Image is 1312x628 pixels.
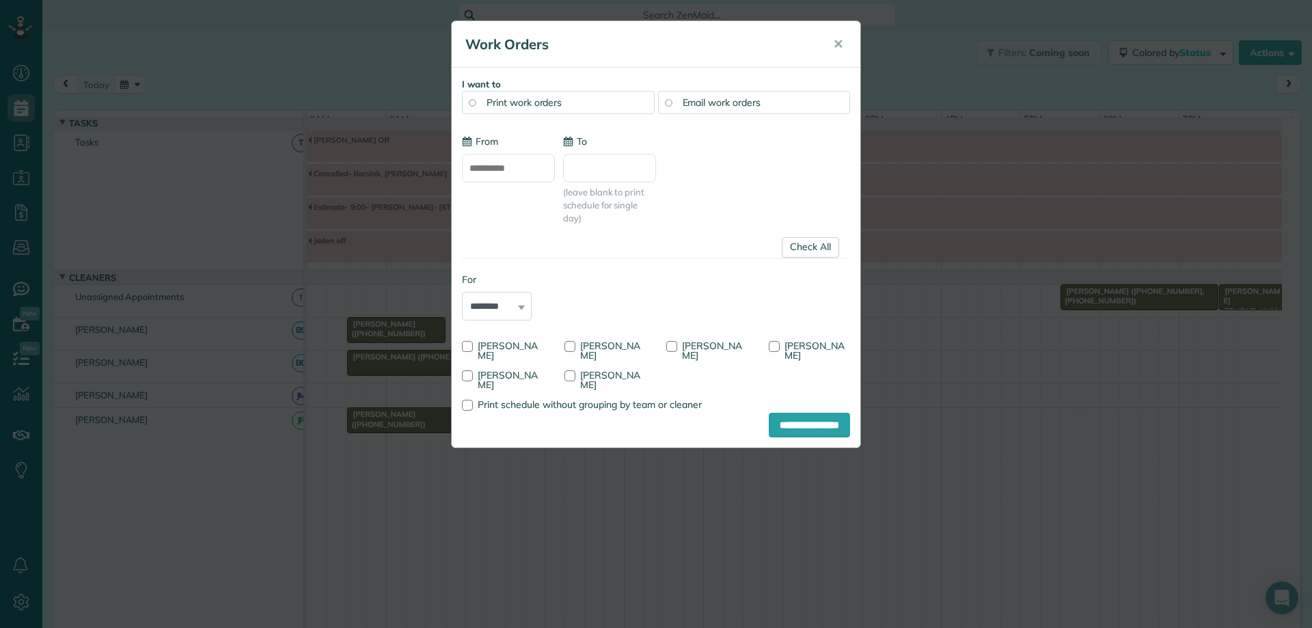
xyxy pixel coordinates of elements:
[580,369,640,391] span: [PERSON_NAME]
[580,340,640,361] span: [PERSON_NAME]
[462,79,501,90] strong: I want to
[465,35,814,54] h5: Work Orders
[487,96,562,109] span: Print work orders
[478,340,538,361] span: [PERSON_NAME]
[782,237,839,258] a: Check All
[563,186,656,225] span: (leave blank to print schedule for single day)
[665,99,672,106] input: Email work orders
[682,340,742,361] span: [PERSON_NAME]
[462,135,498,148] label: From
[462,273,532,286] label: For
[683,96,761,109] span: Email work orders
[784,340,845,361] span: [PERSON_NAME]
[478,369,538,391] span: [PERSON_NAME]
[833,36,843,52] span: ✕
[563,135,587,148] label: To
[478,398,702,411] span: Print schedule without grouping by team or cleaner
[469,99,476,106] input: Print work orders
